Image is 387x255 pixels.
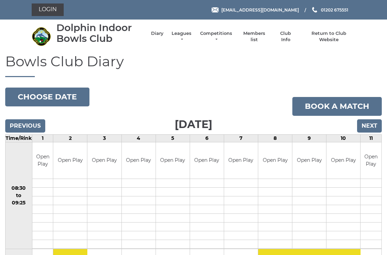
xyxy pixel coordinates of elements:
img: Dolphin Indoor Bowls Club [32,27,51,46]
a: Email [EMAIL_ADDRESS][DOMAIN_NAME] [212,7,299,13]
input: Previous [5,119,45,133]
span: 01202 675551 [321,7,348,12]
td: 11 [361,134,382,142]
td: 6 [190,134,224,142]
td: 9 [292,134,326,142]
td: 8 [258,134,292,142]
a: Login [32,3,64,16]
td: Open Play [32,142,53,179]
td: 3 [87,134,121,142]
td: 08:30 to 09:25 [6,142,32,249]
td: Time/Rink [6,134,32,142]
td: 10 [326,134,361,142]
span: [EMAIL_ADDRESS][DOMAIN_NAME] [221,7,299,12]
a: Return to Club Website [303,30,355,43]
td: 5 [156,134,190,142]
td: Open Play [122,142,156,179]
td: Open Play [258,142,292,179]
td: 1 [32,134,53,142]
a: Diary [151,30,164,37]
input: Next [357,119,382,133]
a: Club Info [276,30,296,43]
td: Open Play [326,142,360,179]
a: Leagues [171,30,192,43]
a: Competitions [199,30,233,43]
button: Choose date [5,88,89,106]
a: Members list [239,30,268,43]
a: Book a match [292,97,382,116]
a: Phone us 01202 675551 [311,7,348,13]
td: Open Play [224,142,258,179]
td: 4 [121,134,156,142]
td: 2 [53,134,87,142]
td: Open Play [190,142,224,179]
td: 7 [224,134,258,142]
div: Dolphin Indoor Bowls Club [56,22,144,44]
h1: Bowls Club Diary [5,54,382,77]
td: Open Play [156,142,190,179]
td: Open Play [87,142,121,179]
td: Open Play [53,142,87,179]
img: Phone us [312,7,317,13]
td: Open Play [361,142,381,179]
img: Email [212,7,219,13]
td: Open Play [292,142,326,179]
